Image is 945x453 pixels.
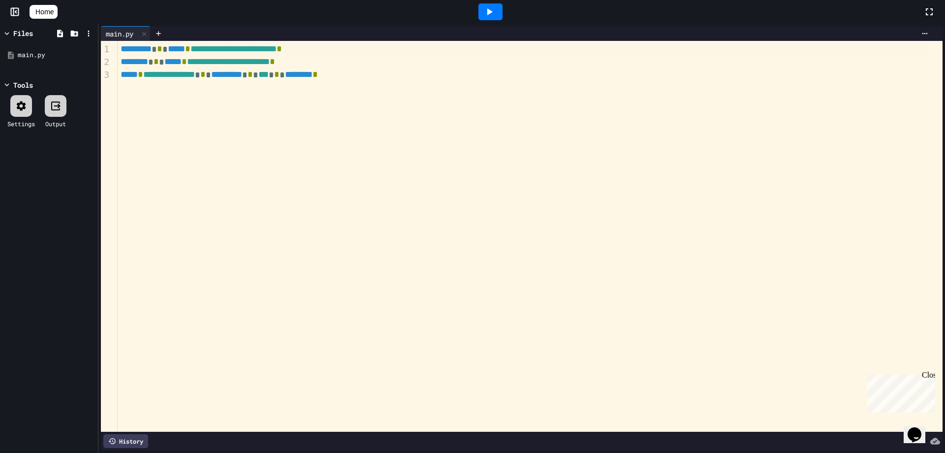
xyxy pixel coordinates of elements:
div: Settings [7,119,35,128]
iframe: chat widget [904,414,935,443]
div: History [103,434,148,448]
div: main.py [101,29,138,39]
div: main.py [101,26,151,41]
a: Home [30,5,58,19]
div: Output [45,119,66,128]
div: 2 [101,56,111,69]
div: 3 [101,69,111,81]
div: 1 [101,43,111,56]
iframe: chat widget [863,371,935,413]
div: main.py [18,50,94,60]
div: Files [13,28,33,38]
span: Home [35,7,54,17]
div: Chat with us now!Close [4,4,68,63]
div: Tools [13,80,33,90]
